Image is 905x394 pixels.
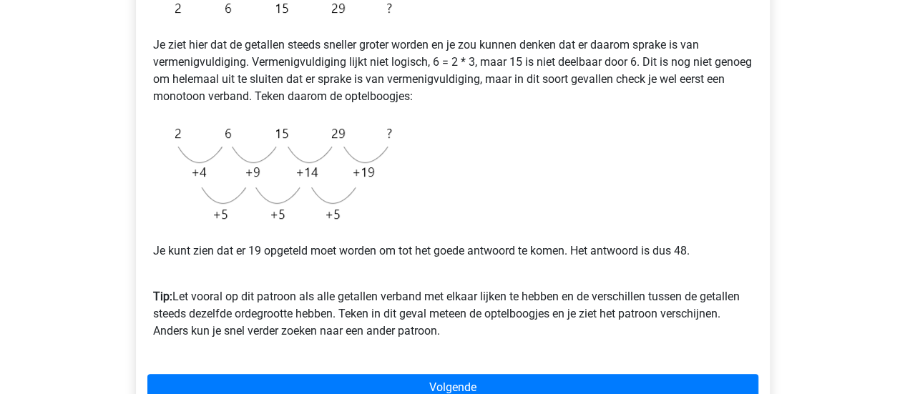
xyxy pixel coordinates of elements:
p: Je kunt zien dat er 19 opgeteld moet worden om tot het goede antwoord te komen. Het antwoord is d... [153,242,753,260]
p: Let vooral op dit patroon als alle getallen verband met elkaar lijken te hebben en de verschillen... [153,271,753,340]
b: Tip: [153,290,172,303]
img: Figure sequences Example 3 explanation.png [153,117,399,231]
p: Je ziet hier dat de getallen steeds sneller groter worden en je zou kunnen denken dat er daarom s... [153,36,753,105]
